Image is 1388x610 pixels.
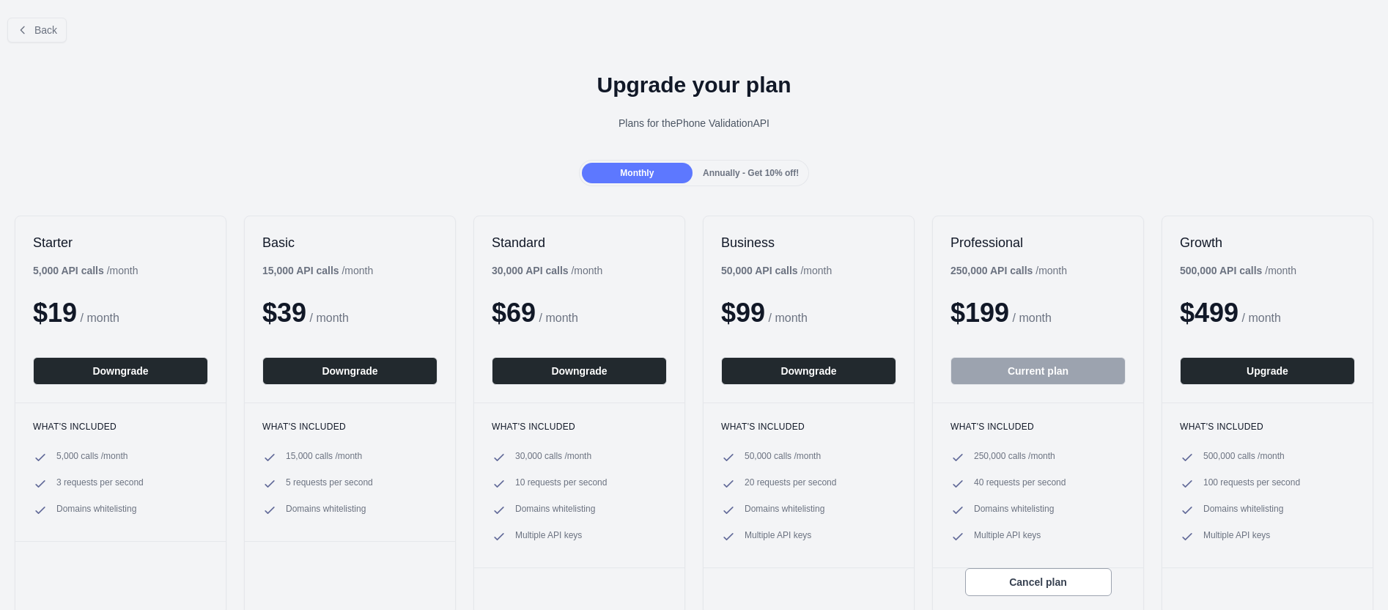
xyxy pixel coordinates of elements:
[492,263,602,278] div: / month
[950,263,1067,278] div: / month
[492,265,569,276] b: 30,000 API calls
[721,234,896,251] h2: Business
[721,263,832,278] div: / month
[950,265,1033,276] b: 250,000 API calls
[492,234,667,251] h2: Standard
[950,234,1126,251] h2: Professional
[721,265,798,276] b: 50,000 API calls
